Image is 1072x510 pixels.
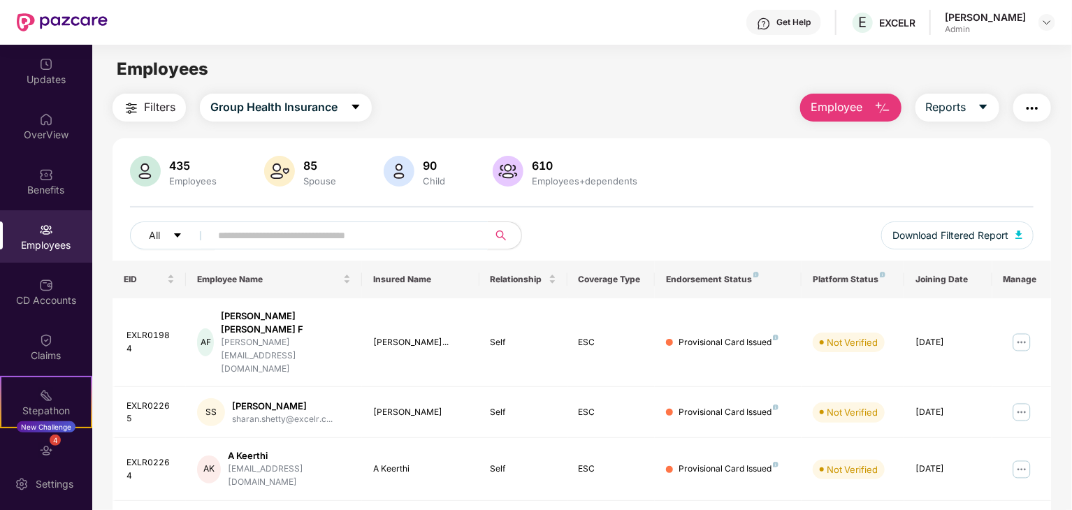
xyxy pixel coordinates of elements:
img: svg+xml;base64,PHN2ZyBpZD0iU2V0dGluZy0yMHgyMCIgeG1sbnM9Imh0dHA6Ly93d3cudzMub3JnLzIwMDAvc3ZnIiB3aW... [15,477,29,491]
div: SS [197,398,225,426]
img: svg+xml;base64,PHN2ZyBpZD0iQmVuZWZpdHMiIHhtbG5zPSJodHRwOi8vd3d3LnczLm9yZy8yMDAwL3N2ZyIgd2lkdGg9Ij... [39,168,53,182]
div: EXCELR [879,16,915,29]
img: manageButton [1011,401,1033,423]
div: Not Verified [827,335,878,349]
div: 610 [529,159,640,173]
span: EID [124,274,164,285]
img: svg+xml;base64,PHN2ZyB4bWxucz0iaHR0cDovL3d3dy53My5vcmcvMjAwMC9zdmciIHdpZHRoPSIyNCIgaGVpZ2h0PSIyNC... [1024,100,1041,117]
div: EXLR02264 [126,456,175,483]
img: svg+xml;base64,PHN2ZyB4bWxucz0iaHR0cDovL3d3dy53My5vcmcvMjAwMC9zdmciIHdpZHRoPSI4IiBoZWlnaHQ9IjgiIH... [773,335,778,340]
span: All [149,228,160,243]
div: 435 [166,159,219,173]
div: [PERSON_NAME] [945,10,1026,24]
img: svg+xml;base64,PHN2ZyB4bWxucz0iaHR0cDovL3d3dy53My5vcmcvMjAwMC9zdmciIHhtbG5zOnhsaW5rPSJodHRwOi8vd3... [130,156,161,187]
button: search [487,221,522,249]
div: Self [491,336,556,349]
img: svg+xml;base64,PHN2ZyB4bWxucz0iaHR0cDovL3d3dy53My5vcmcvMjAwMC9zdmciIHdpZHRoPSI4IiBoZWlnaHQ9IjgiIH... [773,405,778,410]
div: 85 [300,159,339,173]
div: ESC [579,336,644,349]
div: Admin [945,24,1026,35]
img: svg+xml;base64,PHN2ZyBpZD0iSGVscC0zMngzMiIgeG1sbnM9Imh0dHA6Ly93d3cudzMub3JnLzIwMDAvc3ZnIiB3aWR0aD... [757,17,771,31]
div: Not Verified [827,405,878,419]
div: [DATE] [915,336,981,349]
th: Insured Name [362,261,479,298]
span: Employee Name [197,274,340,285]
th: Joining Date [904,261,992,298]
span: Group Health Insurance [210,99,338,116]
div: Stepathon [1,404,91,418]
img: svg+xml;base64,PHN2ZyB4bWxucz0iaHR0cDovL3d3dy53My5vcmcvMjAwMC9zdmciIHdpZHRoPSI4IiBoZWlnaHQ9IjgiIH... [773,462,778,467]
img: svg+xml;base64,PHN2ZyB4bWxucz0iaHR0cDovL3d3dy53My5vcmcvMjAwMC9zdmciIHdpZHRoPSI4IiBoZWlnaHQ9IjgiIH... [880,272,885,277]
div: [EMAIL_ADDRESS][DOMAIN_NAME] [228,462,351,489]
div: Child [420,175,448,187]
img: svg+xml;base64,PHN2ZyBpZD0iQ0RfQWNjb3VudHMiIGRhdGEtbmFtZT0iQ0QgQWNjb3VudHMiIHhtbG5zPSJodHRwOi8vd3... [39,278,53,292]
span: Relationship [491,274,546,285]
div: [DATE] [915,462,981,476]
div: Employees+dependents [529,175,640,187]
div: A Keerthi [373,462,468,476]
th: EID [113,261,186,298]
img: svg+xml;base64,PHN2ZyB4bWxucz0iaHR0cDovL3d3dy53My5vcmcvMjAwMC9zdmciIHhtbG5zOnhsaW5rPSJodHRwOi8vd3... [1015,231,1022,239]
div: [PERSON_NAME] [PERSON_NAME] F [221,309,351,336]
div: 90 [420,159,448,173]
th: Coverage Type [567,261,655,298]
button: Filters [113,94,186,122]
img: svg+xml;base64,PHN2ZyB4bWxucz0iaHR0cDovL3d3dy53My5vcmcvMjAwMC9zdmciIHdpZHRoPSIyNCIgaGVpZ2h0PSIyNC... [123,100,140,117]
img: svg+xml;base64,PHN2ZyB4bWxucz0iaHR0cDovL3d3dy53My5vcmcvMjAwMC9zdmciIHhtbG5zOnhsaW5rPSJodHRwOi8vd3... [874,100,891,117]
button: Employee [800,94,901,122]
div: Provisional Card Issued [679,336,778,349]
img: svg+xml;base64,PHN2ZyB4bWxucz0iaHR0cDovL3d3dy53My5vcmcvMjAwMC9zdmciIHhtbG5zOnhsaW5rPSJodHRwOi8vd3... [384,156,414,187]
img: svg+xml;base64,PHN2ZyBpZD0iRW1wbG95ZWVzIiB4bWxucz0iaHR0cDovL3d3dy53My5vcmcvMjAwMC9zdmciIHdpZHRoPS... [39,223,53,237]
img: manageButton [1011,458,1033,481]
div: AF [197,328,214,356]
div: Endorsement Status [666,274,790,285]
img: svg+xml;base64,PHN2ZyB4bWxucz0iaHR0cDovL3d3dy53My5vcmcvMjAwMC9zdmciIHdpZHRoPSI4IiBoZWlnaHQ9IjgiIH... [753,272,759,277]
div: Spouse [300,175,339,187]
img: svg+xml;base64,PHN2ZyB4bWxucz0iaHR0cDovL3d3dy53My5vcmcvMjAwMC9zdmciIHdpZHRoPSIyMSIgaGVpZ2h0PSIyMC... [39,388,53,402]
div: Platform Status [813,274,893,285]
button: Download Filtered Report [881,221,1034,249]
div: Settings [31,477,78,491]
img: manageButton [1011,331,1033,354]
div: [PERSON_NAME] [232,400,333,413]
div: Self [491,406,556,419]
span: Employee [811,99,863,116]
span: E [859,14,867,31]
div: Get Help [776,17,811,28]
img: New Pazcare Logo [17,13,108,31]
div: A Keerthi [228,449,351,462]
img: svg+xml;base64,PHN2ZyBpZD0iQ2xhaW0iIHhtbG5zPSJodHRwOi8vd3d3LnczLm9yZy8yMDAwL3N2ZyIgd2lkdGg9IjIwIi... [39,333,53,347]
img: svg+xml;base64,PHN2ZyBpZD0iSG9tZSIgeG1sbnM9Imh0dHA6Ly93d3cudzMub3JnLzIwMDAvc3ZnIiB3aWR0aD0iMjAiIG... [39,112,53,126]
img: svg+xml;base64,PHN2ZyB4bWxucz0iaHR0cDovL3d3dy53My5vcmcvMjAwMC9zdmciIHhtbG5zOnhsaW5rPSJodHRwOi8vd3... [493,156,523,187]
span: Reports [926,99,966,116]
img: svg+xml;base64,PHN2ZyBpZD0iRW5kb3JzZW1lbnRzIiB4bWxucz0iaHR0cDovL3d3dy53My5vcmcvMjAwMC9zdmciIHdpZH... [39,444,53,458]
div: Provisional Card Issued [679,462,778,476]
th: Manage [992,261,1051,298]
div: EXLR02265 [126,400,175,426]
img: svg+xml;base64,PHN2ZyB4bWxucz0iaHR0cDovL3d3dy53My5vcmcvMjAwMC9zdmciIHhtbG5zOnhsaW5rPSJodHRwOi8vd3... [264,156,295,187]
span: caret-down [978,101,989,114]
th: Relationship [479,261,567,298]
div: 4 [50,435,61,446]
button: Group Health Insurancecaret-down [200,94,372,122]
div: EXLR01984 [126,329,175,356]
div: Provisional Card Issued [679,406,778,419]
div: Self [491,462,556,476]
span: caret-down [350,101,361,114]
th: Employee Name [186,261,362,298]
button: Reportscaret-down [915,94,999,122]
span: Employees [117,59,208,79]
div: [DATE] [915,406,981,419]
span: Filters [144,99,175,116]
img: svg+xml;base64,PHN2ZyBpZD0iRHJvcGRvd24tMzJ4MzIiIHhtbG5zPSJodHRwOi8vd3d3LnczLm9yZy8yMDAwL3N2ZyIgd2... [1041,17,1052,28]
div: AK [197,456,221,483]
span: Download Filtered Report [892,228,1008,243]
div: [PERSON_NAME][EMAIL_ADDRESS][DOMAIN_NAME] [221,336,351,376]
div: Employees [166,175,219,187]
div: ESC [579,462,644,476]
div: sharan.shetty@excelr.c... [232,413,333,426]
div: New Challenge [17,421,75,432]
div: [PERSON_NAME]... [373,336,468,349]
div: [PERSON_NAME] [373,406,468,419]
img: svg+xml;base64,PHN2ZyBpZD0iVXBkYXRlZCIgeG1sbnM9Imh0dHA6Ly93d3cudzMub3JnLzIwMDAvc3ZnIiB3aWR0aD0iMj... [39,57,53,71]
